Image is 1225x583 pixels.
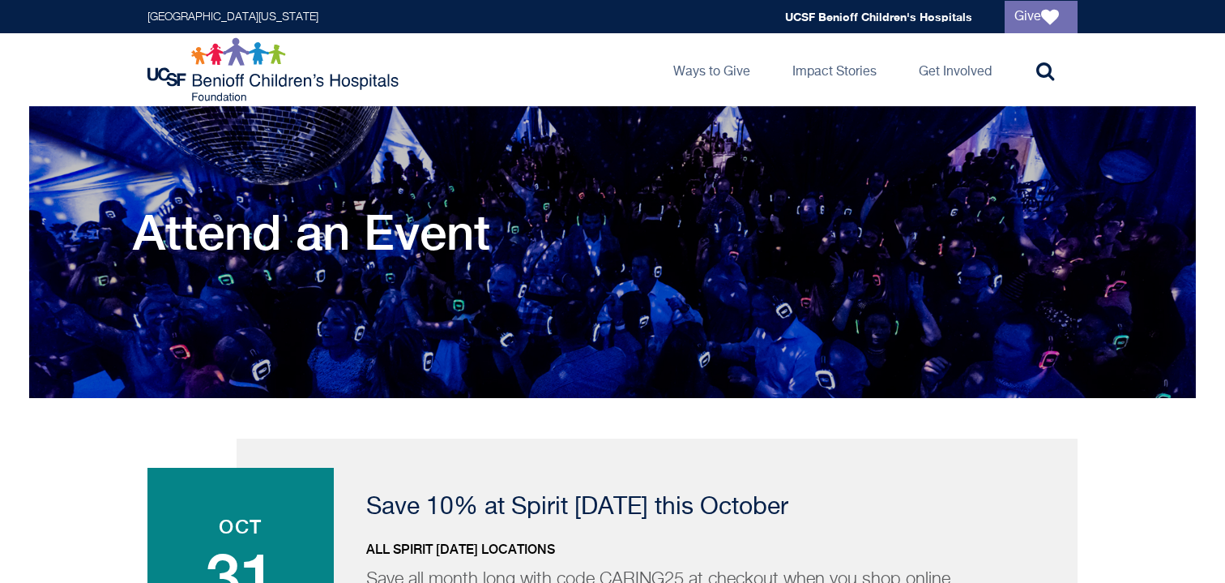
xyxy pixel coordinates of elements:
[660,33,763,106] a: Ways to Give
[906,33,1005,106] a: Get Involved
[147,11,318,23] a: [GEOGRAPHIC_DATA][US_STATE]
[785,10,972,24] a: UCSF Benioff Children's Hospitals
[366,540,1037,559] p: All Spirit [DATE] locations
[133,204,490,260] h1: Attend an Event
[1005,1,1078,33] a: Give
[779,33,890,106] a: Impact Stories
[164,517,318,536] span: Oct
[366,495,1037,520] p: Save 10% at Spirit [DATE] this October
[147,37,403,102] img: Logo for UCSF Benioff Children's Hospitals Foundation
